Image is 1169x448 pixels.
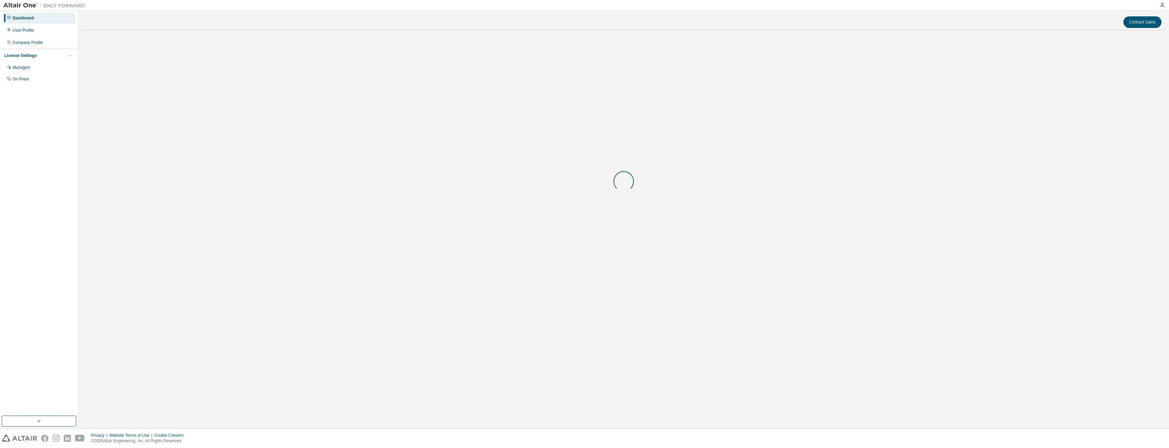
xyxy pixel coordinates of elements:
button: Contact Sales [1123,16,1162,28]
p: © 2025 Altair Engineering, Inc. All Rights Reserved. [91,438,188,444]
img: Altair One [3,2,89,9]
div: Cookie Consent [154,433,187,438]
div: User Profile [13,28,34,33]
div: Company Profile [13,40,43,45]
div: Dashboard [13,15,34,21]
div: Privacy [91,433,109,438]
div: Website Terms of Use [109,433,154,438]
img: youtube.svg [75,435,85,442]
img: facebook.svg [41,435,48,442]
div: On Prem [13,76,29,82]
div: Managed [13,65,30,70]
div: License Settings [4,53,37,58]
img: altair_logo.svg [2,435,37,442]
img: linkedin.svg [64,435,71,442]
img: instagram.svg [52,435,60,442]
